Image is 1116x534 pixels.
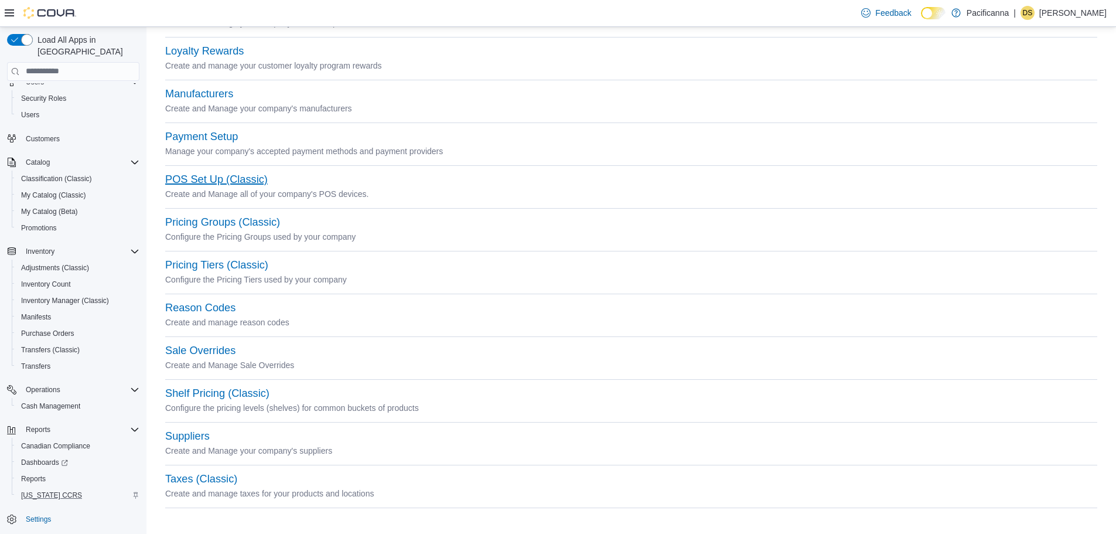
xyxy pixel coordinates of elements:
[16,359,55,373] a: Transfers
[1013,6,1016,20] p: |
[21,383,65,397] button: Operations
[12,90,144,107] button: Security Roles
[21,474,46,484] span: Reports
[165,401,1097,415] p: Configure the pricing levels (shelves) for common buckets of products
[26,425,50,434] span: Reports
[12,398,144,414] button: Cash Management
[16,294,114,308] a: Inventory Manager (Classic)
[21,155,139,169] span: Catalog
[12,171,144,187] button: Classification (Classic)
[21,423,55,437] button: Reports
[23,7,76,19] img: Cova
[2,382,144,398] button: Operations
[16,277,76,291] a: Inventory Count
[875,7,911,19] span: Feedback
[16,108,139,122] span: Users
[16,205,139,219] span: My Catalog (Beta)
[16,399,139,413] span: Cash Management
[26,385,60,394] span: Operations
[921,19,922,20] span: Dark Mode
[967,6,1009,20] p: Pacificanna
[16,472,139,486] span: Reports
[21,191,86,200] span: My Catalog (Classic)
[21,512,56,526] a: Settings
[26,158,50,167] span: Catalog
[16,310,56,324] a: Manifests
[165,358,1097,372] p: Create and Manage Sale Overrides
[12,309,144,325] button: Manifests
[21,280,71,289] span: Inventory Count
[12,358,144,375] button: Transfers
[21,383,139,397] span: Operations
[12,471,144,487] button: Reports
[21,512,139,526] span: Settings
[26,515,51,524] span: Settings
[856,1,916,25] a: Feedback
[165,430,210,443] button: Suppliers
[165,259,268,271] button: Pricing Tiers (Classic)
[21,263,89,273] span: Adjustments (Classic)
[12,292,144,309] button: Inventory Manager (Classic)
[16,439,139,453] span: Canadian Compliance
[16,221,62,235] a: Promotions
[921,7,946,19] input: Dark Mode
[16,439,95,453] a: Canadian Compliance
[21,423,139,437] span: Reports
[16,261,94,275] a: Adjustments (Classic)
[16,359,139,373] span: Transfers
[21,362,50,371] span: Transfers
[12,454,144,471] a: Dashboards
[165,273,1097,287] p: Configure the Pricing Tiers used by your company
[21,345,80,355] span: Transfers (Classic)
[165,174,268,186] button: POS Set Up (Classic)
[21,174,92,183] span: Classification (Classic)
[33,34,139,57] span: Load All Apps in [GEOGRAPHIC_DATA]
[21,244,59,259] button: Inventory
[12,325,144,342] button: Purchase Orders
[21,131,139,146] span: Customers
[165,444,1097,458] p: Create and Manage your company's suppliers
[165,59,1097,73] p: Create and manage your customer loyalty program rewards
[165,315,1097,329] p: Create and manage reason codes
[165,144,1097,158] p: Manage your company's accepted payment methods and payment providers
[2,511,144,528] button: Settings
[12,487,144,504] button: [US_STATE] CCRS
[26,134,60,144] span: Customers
[165,45,244,57] button: Loyalty Rewards
[16,221,139,235] span: Promotions
[165,88,233,100] button: Manufacturers
[165,302,236,314] button: Reason Codes
[21,110,39,120] span: Users
[165,216,280,229] button: Pricing Groups (Classic)
[12,107,144,123] button: Users
[16,91,139,106] span: Security Roles
[21,296,109,305] span: Inventory Manager (Classic)
[165,487,1097,501] p: Create and manage taxes for your products and locations
[16,343,84,357] a: Transfers (Classic)
[12,220,144,236] button: Promotions
[16,399,85,413] a: Cash Management
[1021,6,1035,20] div: Darren Saunders
[16,343,139,357] span: Transfers (Classic)
[16,277,139,291] span: Inventory Count
[21,441,90,451] span: Canadian Compliance
[2,421,144,438] button: Reports
[12,438,144,454] button: Canadian Compliance
[16,472,50,486] a: Reports
[21,312,51,322] span: Manifests
[16,188,139,202] span: My Catalog (Classic)
[16,488,139,502] span: Washington CCRS
[21,458,68,467] span: Dashboards
[165,345,236,357] button: Sale Overrides
[165,473,237,485] button: Taxes (Classic)
[165,131,238,143] button: Payment Setup
[12,342,144,358] button: Transfers (Classic)
[165,387,269,400] button: Shelf Pricing (Classic)
[165,230,1097,244] p: Configure the Pricing Groups used by your company
[16,455,139,470] span: Dashboards
[2,243,144,260] button: Inventory
[21,207,78,216] span: My Catalog (Beta)
[2,154,144,171] button: Catalog
[21,155,54,169] button: Catalog
[12,276,144,292] button: Inventory Count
